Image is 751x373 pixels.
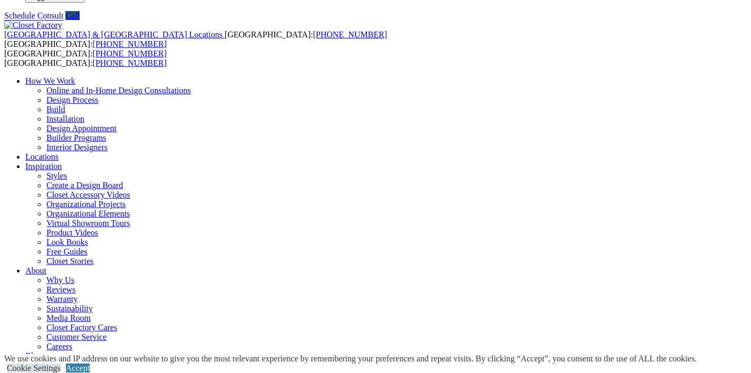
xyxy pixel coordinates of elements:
a: Inspiration [25,162,62,171]
a: Reviews [46,285,75,294]
a: Closet Factory Cares [46,323,117,332]
a: Schedule Consult [4,11,63,20]
a: Organizational Projects [46,200,126,209]
a: Sustainability [46,304,93,313]
a: Call [65,11,80,20]
a: Blog [25,351,42,360]
a: Interior Designers [46,143,108,152]
a: Free Guides [46,247,88,256]
a: Styles [46,171,67,180]
a: Locations [25,152,59,161]
span: [GEOGRAPHIC_DATA]: [GEOGRAPHIC_DATA]: [4,49,167,67]
a: About [25,266,46,275]
a: Closet Stories [46,257,93,266]
a: How We Work [25,76,75,85]
div: We use cookies and IP address on our website to give you the most relevant experience by remember... [4,354,697,364]
a: [PHONE_NUMBER] [313,30,387,39]
a: Media Room [46,313,91,322]
a: Cookie Settings [7,364,61,372]
a: [PHONE_NUMBER] [93,49,167,58]
a: Accept [66,364,90,372]
a: [GEOGRAPHIC_DATA] & [GEOGRAPHIC_DATA] Locations [4,30,225,39]
a: Installation [46,114,84,123]
a: Warranty [46,295,78,303]
span: [GEOGRAPHIC_DATA] & [GEOGRAPHIC_DATA] Locations [4,30,223,39]
a: Build [46,105,65,114]
a: [PHONE_NUMBER] [93,58,167,67]
a: Why Us [46,276,74,284]
a: [PHONE_NUMBER] [93,40,167,48]
a: Design Process [46,95,98,104]
span: [GEOGRAPHIC_DATA]: [GEOGRAPHIC_DATA]: [4,30,387,48]
a: Look Books [46,238,88,247]
img: Closet Factory [4,21,62,30]
a: Online and In-Home Design Consultations [46,86,191,95]
a: Careers [46,342,72,351]
a: Organizational Elements [46,209,130,218]
a: Customer Service [46,332,107,341]
a: Product Videos [46,228,98,237]
a: Design Appointment [46,124,117,133]
a: Create a Design Board [46,181,123,190]
a: Virtual Showroom Tours [46,219,130,228]
a: Closet Accessory Videos [46,190,130,199]
a: Builder Programs [46,133,106,142]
